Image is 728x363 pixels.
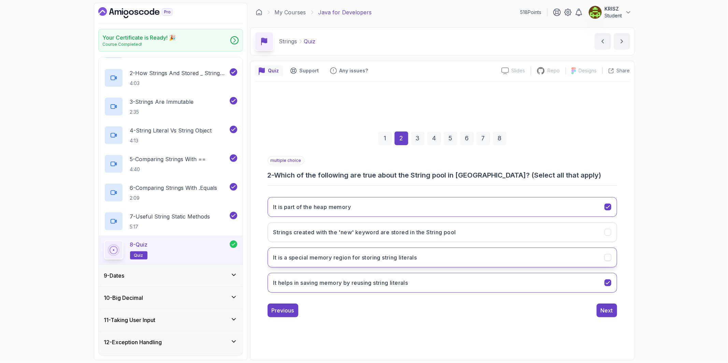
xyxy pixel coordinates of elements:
[395,131,408,145] div: 2
[256,9,262,16] a: Dashboard
[134,253,143,258] span: quiz
[104,126,237,145] button: 4-String Literal Vs String Object4:13
[98,29,243,52] a: Your Certificate is Ready! 🎉Course Completed!
[130,80,228,87] p: 4:03
[104,271,125,280] h3: 9 - Dates
[255,65,283,76] button: quiz button
[476,131,490,145] div: 7
[318,8,372,16] p: Java for Developers
[130,137,212,144] p: 4:13
[602,67,630,74] button: Share
[130,69,228,77] p: 2 - How Strings And Stored _ String Pool
[273,228,456,236] h3: Strings created with the 'new' keyword are stored in the String pool
[444,131,457,145] div: 5
[104,316,156,324] h3: 11 - Taking User Input
[104,154,237,173] button: 5-Comparing Strings With ==4:40
[104,97,237,116] button: 3-Strings Are Immutable2:35
[605,5,622,12] p: KRISZ
[130,195,217,201] p: 2:09
[99,287,243,309] button: 10-Big Decimal
[605,12,622,19] p: Student
[130,212,210,221] p: 7 - Useful String Static Methods
[601,306,613,315] div: Next
[268,248,617,267] button: It is a special memory region for storing string literals
[304,37,316,45] p: Quiz
[286,65,323,76] button: Support button
[595,33,611,50] button: previous content
[378,131,392,145] div: 1
[99,309,243,331] button: 11-Taking User Input
[99,265,243,287] button: 9-Dates
[268,304,298,317] button: Previous
[548,67,560,74] p: Repo
[104,338,162,346] h3: 12 - Exception Handling
[300,67,319,74] p: Support
[279,37,297,45] p: Strings
[273,279,408,287] h3: It helps in saving memory by reusing string literals
[268,170,617,180] h3: 2 - Which of the following are true about the String pool in [GEOGRAPHIC_DATA]? (Select all that ...
[273,253,417,262] h3: It is a special memory region for storing string literals
[104,294,143,302] h3: 10 - Big Decimal
[268,273,617,293] button: It helps in saving memory by reusing string literals
[617,67,630,74] p: Share
[275,8,306,16] a: My Courses
[411,131,425,145] div: 3
[103,42,176,47] p: Course Completed!
[427,131,441,145] div: 4
[272,306,294,315] div: Previous
[520,9,542,16] p: 518 Points
[588,5,632,19] button: user profile imageKRISZStudent
[130,126,212,135] p: 4 - String Literal Vs String Object
[268,222,617,242] button: Strings created with the 'new' keyword are stored in the String pool
[268,67,279,74] p: Quiz
[614,33,630,50] button: next content
[130,109,194,115] p: 2:35
[460,131,474,145] div: 6
[104,212,237,231] button: 7-Useful String Static Methods5:17
[130,240,148,249] p: 8 - Quiz
[273,203,351,211] h3: It is part of the heap memory
[268,156,304,165] p: multiple choice
[326,65,372,76] button: Feedback button
[104,183,237,202] button: 6-Comparing Strings With .Equals2:09
[130,166,206,173] p: 4:40
[99,331,243,353] button: 12-Exception Handling
[130,223,210,230] p: 5:17
[103,33,176,42] h2: Your Certificate is Ready! 🎉
[597,304,617,317] button: Next
[589,6,602,19] img: user profile image
[130,98,194,106] p: 3 - Strings Are Immutable
[268,197,617,217] button: It is part of the heap memory
[579,67,597,74] p: Designs
[512,67,525,74] p: Slides
[340,67,368,74] p: Any issues?
[130,155,206,163] p: 5 - Comparing Strings With ==
[98,7,188,18] a: Dashboard
[104,240,237,260] button: 8-Quizquiz
[493,131,506,145] div: 8
[130,184,217,192] p: 6 - Comparing Strings With .Equals
[104,68,237,87] button: 2-How Strings And Stored _ String Pool4:03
